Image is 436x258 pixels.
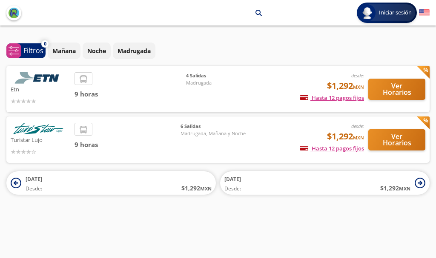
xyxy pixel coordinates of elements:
button: Mañana [48,43,80,59]
span: Hasta 12 pagos fijos [300,145,364,152]
button: back [6,6,21,20]
span: Iniciar sesión [376,9,415,17]
button: Madrugada [113,43,155,59]
span: Desde: [224,185,241,193]
span: Madrugada, Mañana y Noche [181,130,246,137]
span: $ 1,292 [380,184,410,193]
em: desde: [351,123,364,129]
button: 0Filtros [6,43,46,58]
em: desde: [351,72,364,79]
img: Etn [11,72,66,84]
button: Ver Horarios [368,79,425,100]
small: MXN [353,84,364,90]
p: Turistar Lujo [11,134,70,145]
button: [DATE]Desde:$1,292MXN [220,171,430,195]
span: 4 Salidas [186,72,246,79]
span: 6 Salidas [181,123,246,130]
span: Desde: [26,185,42,193]
p: Filtros [23,45,43,56]
span: 0 [44,40,46,48]
span: $ 1,292 [181,184,212,193]
span: [DATE] [26,176,42,183]
p: Madrugada [118,46,151,55]
img: Turistar Lujo [11,123,66,134]
span: $1,292 [327,79,364,92]
span: Madrugada [186,79,246,87]
p: Noche [87,46,106,55]
small: MXN [353,134,364,141]
small: MXN [200,185,212,192]
span: Hasta 12 pagos fijos [300,94,364,102]
p: [GEOGRAPHIC_DATA][PERSON_NAME] [114,9,178,17]
span: $1,292 [327,130,364,143]
span: 9 horas [75,140,181,150]
p: Mañana [52,46,76,55]
span: 9 horas [75,89,186,99]
button: Ver Horarios [368,129,425,150]
button: English [419,8,430,18]
span: [DATE] [224,176,241,183]
small: MXN [399,185,410,192]
p: [GEOGRAPHIC_DATA] [189,9,249,17]
button: [DATE]Desde:$1,292MXN [6,171,216,195]
button: Noche [83,43,111,59]
p: Etn [11,84,70,94]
